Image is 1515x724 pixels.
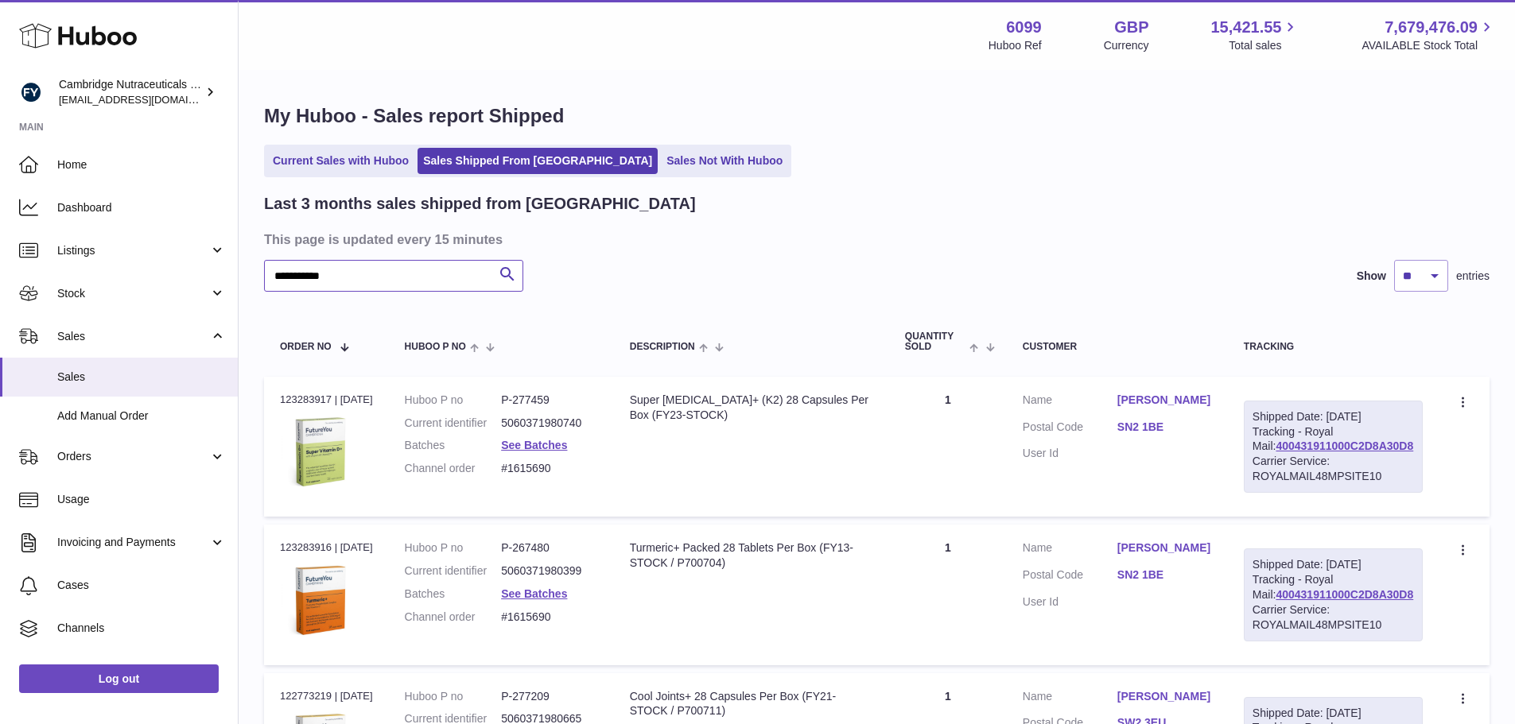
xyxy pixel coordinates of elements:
[501,393,598,408] dd: P-277459
[630,393,873,423] div: Super [MEDICAL_DATA]+ (K2) 28 Capsules Per Box (FY23-STOCK)
[1244,401,1423,493] div: Tracking - Royal Mail:
[1114,17,1148,38] strong: GBP
[1023,689,1117,708] dt: Name
[630,342,695,352] span: Description
[1244,342,1423,352] div: Tracking
[264,103,1490,129] h1: My Huboo - Sales report Shipped
[1117,689,1212,704] a: [PERSON_NAME]
[1362,17,1496,53] a: 7,679,476.09 AVAILABLE Stock Total
[501,689,598,704] dd: P-277209
[1253,557,1414,572] div: Shipped Date: [DATE]
[905,331,966,352] span: Quantity Sold
[1117,567,1212,583] a: SN2 1BE
[1210,17,1299,53] a: 15,421.55 Total sales
[280,393,373,407] div: 123283917 | [DATE]
[1229,38,1299,53] span: Total sales
[418,148,658,174] a: Sales Shipped From [GEOGRAPHIC_DATA]
[501,540,598,556] dd: P-267480
[1210,17,1281,38] span: 15,421.55
[501,416,598,431] dd: 5060371980740
[267,148,414,174] a: Current Sales with Huboo
[264,193,696,215] h2: Last 3 months sales shipped from [GEOGRAPHIC_DATA]
[1456,269,1490,284] span: entries
[264,230,1486,248] h3: This page is updated every 15 minutes
[280,342,332,352] span: Order No
[1253,409,1414,424] div: Shipped Date: [DATE]
[405,461,502,476] dt: Channel order
[280,689,373,703] div: 122773219 | [DATE]
[19,664,219,693] a: Log out
[405,563,502,579] dt: Current identifier
[1244,548,1423,641] div: Tracking - Royal Mail:
[1023,446,1117,461] dt: User Id
[57,286,209,301] span: Stock
[57,578,226,593] span: Cases
[501,461,598,476] dd: #1615690
[405,416,502,431] dt: Current identifier
[57,492,226,507] span: Usage
[1253,454,1414,484] div: Carrier Service: ROYALMAIL48MPSITE10
[405,393,502,408] dt: Huboo P no
[1023,393,1117,412] dt: Name
[57,449,209,464] span: Orders
[57,408,226,424] span: Add Manual Order
[59,77,202,107] div: Cambridge Nutraceuticals Ltd
[630,540,873,571] div: Turmeric+ Packed 28 Tablets Per Box (FY13-STOCK / P700704)
[1117,393,1212,408] a: [PERSON_NAME]
[19,80,43,104] img: internalAdmin-6099@internal.huboo.com
[1117,540,1212,556] a: [PERSON_NAME]
[1104,38,1149,53] div: Currency
[57,535,209,550] span: Invoicing and Payments
[1023,594,1117,610] dt: User Id
[1276,588,1413,601] a: 400431911000C2D8A30D8
[1023,567,1117,587] dt: Postal Code
[1362,38,1496,53] span: AVAILABLE Stock Total
[280,560,359,640] img: 60991619191506.png
[57,243,209,258] span: Listings
[1276,439,1413,452] a: 400431911000C2D8A30D8
[405,438,502,453] dt: Batches
[889,525,1007,664] td: 1
[1253,706,1414,721] div: Shipped Date: [DATE]
[501,439,567,451] a: See Batches
[280,412,359,491] img: 1619454718.png
[57,370,226,385] span: Sales
[501,563,598,579] dd: 5060371980399
[1253,602,1414,633] div: Carrier Service: ROYALMAIL48MPSITE10
[57,329,209,344] span: Sales
[405,342,466,352] span: Huboo P no
[57,157,226,172] span: Home
[889,377,1007,517] td: 1
[405,587,502,602] dt: Batches
[1385,17,1478,38] span: 7,679,476.09
[1006,17,1042,38] strong: 6099
[280,540,373,555] div: 123283916 | [DATE]
[501,610,598,625] dd: #1615690
[57,200,226,215] span: Dashboard
[1117,420,1212,435] a: SN2 1BE
[1357,269,1386,284] label: Show
[630,689,873,719] div: Cool Joints+ 28 Capsules Per Box (FY21-STOCK / P700711)
[989,38,1042,53] div: Huboo Ref
[1023,420,1117,439] dt: Postal Code
[501,587,567,600] a: See Batches
[1023,342,1212,352] div: Customer
[405,540,502,556] dt: Huboo P no
[59,93,234,106] span: [EMAIL_ADDRESS][DOMAIN_NAME]
[405,610,502,625] dt: Channel order
[1023,540,1117,559] dt: Name
[57,621,226,636] span: Channels
[405,689,502,704] dt: Huboo P no
[661,148,788,174] a: Sales Not With Huboo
